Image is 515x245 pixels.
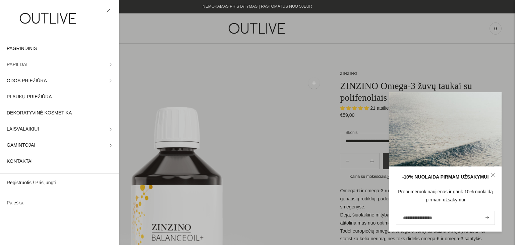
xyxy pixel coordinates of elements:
[7,45,37,53] span: PAGRINDINIS
[7,157,33,165] span: KONTAKTAI
[396,173,495,181] div: -10% NUOLAIDA PIRMAM UŽSAKYMUI
[7,141,35,149] span: GAMINTOJAI
[7,109,72,117] span: DEKORATYVINĖ KOSMETIKA
[396,188,495,204] div: Prenumeruok naujienas ir gauk 10% nuolaidą pirmam užsakymui
[7,61,27,69] span: PAPILDAI
[7,93,52,101] span: PLAUKŲ PRIEŽIŪRA
[7,125,39,133] span: LAISVALAIKIUI
[7,7,91,30] img: OUTLIVE
[7,77,47,85] span: ODOS PRIEŽIŪRA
